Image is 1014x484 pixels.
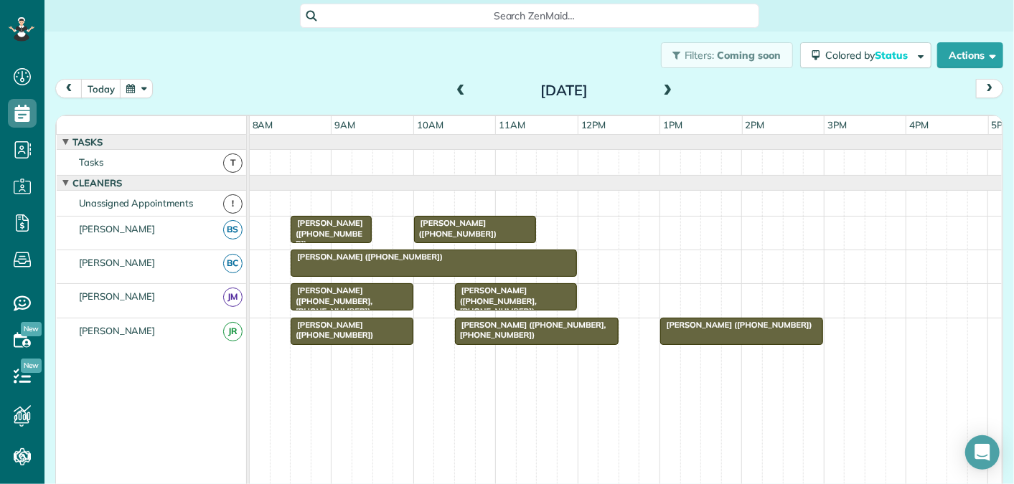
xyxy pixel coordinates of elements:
[223,288,243,307] span: JM
[474,82,654,98] h2: [DATE]
[685,49,715,62] span: Filters:
[21,322,42,336] span: New
[414,119,446,131] span: 10am
[290,252,443,262] span: [PERSON_NAME] ([PHONE_NUMBER])
[290,320,374,340] span: [PERSON_NAME] ([PHONE_NUMBER])
[70,177,125,189] span: Cleaners
[800,42,931,68] button: Colored byStatus
[496,119,528,131] span: 11am
[825,49,913,62] span: Colored by
[223,322,243,341] span: JR
[76,325,159,336] span: [PERSON_NAME]
[81,79,121,98] button: today
[223,220,243,239] span: BS
[659,320,813,330] span: [PERSON_NAME] ([PHONE_NUMBER])
[454,320,606,340] span: [PERSON_NAME] ([PHONE_NUMBER], [PHONE_NUMBER])
[290,285,372,316] span: [PERSON_NAME] ([PHONE_NUMBER], [PHONE_NUMBER])
[223,194,243,214] span: !
[976,79,1003,98] button: next
[76,223,159,234] span: [PERSON_NAME]
[743,119,768,131] span: 2pm
[223,254,243,273] span: BC
[76,257,159,268] span: [PERSON_NAME]
[76,290,159,302] span: [PERSON_NAME]
[875,49,910,62] span: Status
[989,119,1014,131] span: 5pm
[825,119,850,131] span: 3pm
[454,285,537,316] span: [PERSON_NAME] ([PHONE_NUMBER], [PHONE_NUMBER])
[906,119,931,131] span: 4pm
[290,218,363,249] span: [PERSON_NAME] ([PHONE_NUMBER])
[578,119,609,131] span: 12pm
[76,156,106,168] span: Tasks
[250,119,276,131] span: 8am
[717,49,781,62] span: Coming soon
[413,218,497,238] span: [PERSON_NAME] ([PHONE_NUMBER])
[965,435,1000,470] div: Open Intercom Messenger
[55,79,83,98] button: prev
[76,197,196,209] span: Unassigned Appointments
[937,42,1003,68] button: Actions
[21,359,42,373] span: New
[223,153,243,173] span: T
[660,119,685,131] span: 1pm
[332,119,358,131] span: 9am
[70,136,105,148] span: Tasks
